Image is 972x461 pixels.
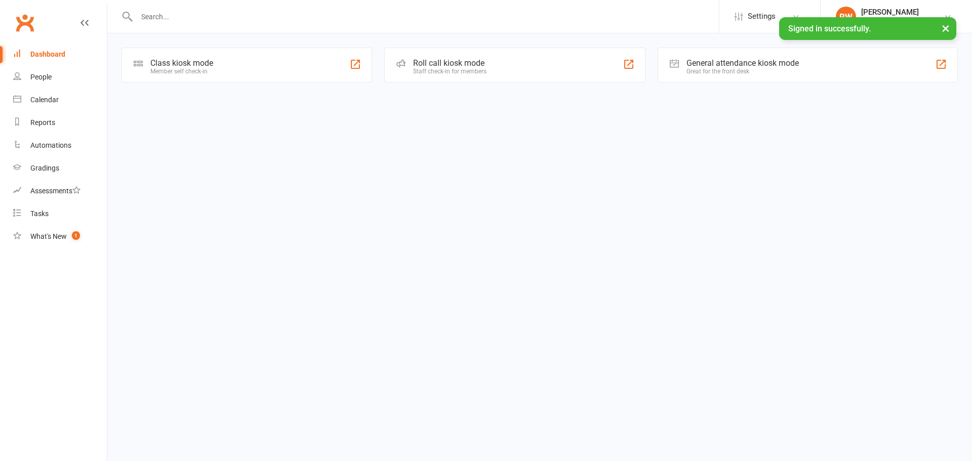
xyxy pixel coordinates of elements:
[30,96,59,104] div: Calendar
[134,10,719,24] input: Search...
[788,24,871,33] span: Signed in successfully.
[13,89,107,111] a: Calendar
[413,58,487,68] div: Roll call kiosk mode
[861,17,929,26] div: [GEOGRAPHIC_DATA]
[13,134,107,157] a: Automations
[413,68,487,75] div: Staff check-in for members
[13,66,107,89] a: People
[30,50,65,58] div: Dashboard
[72,231,80,240] span: 1
[150,58,213,68] div: Class kiosk mode
[13,180,107,202] a: Assessments
[13,111,107,134] a: Reports
[861,8,929,17] div: [PERSON_NAME]
[836,7,856,27] div: RW
[686,68,799,75] div: Great for the front desk
[13,157,107,180] a: Gradings
[686,58,799,68] div: General attendance kiosk mode
[13,225,107,248] a: What's New1
[748,5,776,28] span: Settings
[30,141,71,149] div: Automations
[13,43,107,66] a: Dashboard
[30,164,59,172] div: Gradings
[30,118,55,127] div: Reports
[150,68,213,75] div: Member self check-in
[937,17,955,39] button: ×
[30,187,80,195] div: Assessments
[12,10,37,35] a: Clubworx
[13,202,107,225] a: Tasks
[30,73,52,81] div: People
[30,232,67,240] div: What's New
[30,209,49,218] div: Tasks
